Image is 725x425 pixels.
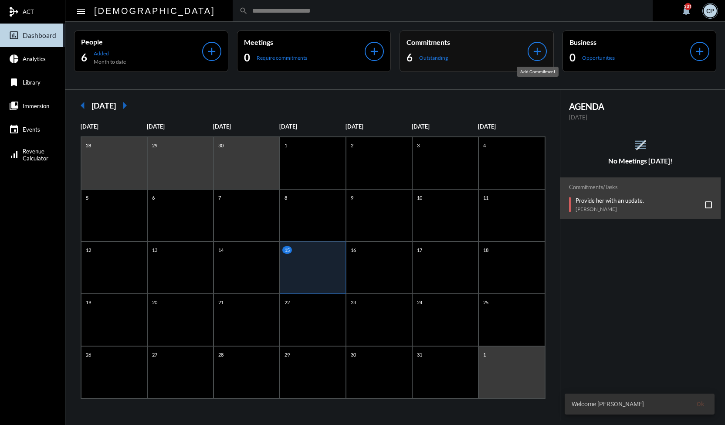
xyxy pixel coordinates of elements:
button: Toggle sidenav [72,2,90,20]
p: [DATE] [213,123,279,130]
div: CP [704,4,717,17]
p: Meetings [244,38,365,46]
p: 10 [415,194,424,201]
p: 29 [150,142,159,149]
p: 14 [216,246,226,254]
p: [PERSON_NAME] [576,206,644,212]
p: Outstanding [419,54,448,61]
p: 4 [481,142,488,149]
p: [DATE] [346,123,412,130]
p: 2 [349,142,356,149]
span: Revenue Calculator [23,148,48,162]
p: 28 [84,142,93,149]
h2: 0 [569,51,576,65]
p: [DATE] [412,123,478,130]
p: Business [569,38,691,46]
p: [DATE] [279,123,346,130]
p: 26 [84,351,93,358]
p: 18 [481,246,491,254]
mat-icon: search [239,7,248,15]
mat-icon: event [9,124,19,135]
p: 7 [216,194,223,201]
p: 30 [349,351,358,358]
mat-icon: notifications [681,6,691,16]
p: 12 [84,246,93,254]
span: Welcome [PERSON_NAME] [572,400,644,408]
span: ACT [23,8,34,15]
p: 21 [216,299,226,306]
p: 8 [282,194,289,201]
p: 23 [349,299,358,306]
span: Immersion [23,102,49,109]
mat-icon: bookmark [9,77,19,88]
p: 16 [349,246,358,254]
h2: AGENDA [569,101,712,112]
p: 5 [84,194,91,201]
mat-icon: Side nav toggle icon [76,6,86,17]
div: Add Commitment [517,67,559,77]
p: 1 [481,351,488,358]
mat-icon: signal_cellular_alt [9,150,19,160]
mat-icon: arrow_left [74,97,91,114]
p: 20 [150,299,159,306]
p: 31 [415,351,424,358]
p: Commitments [407,38,528,46]
span: Analytics [23,55,46,62]
p: 9 [349,194,356,201]
mat-icon: collections_bookmark [9,101,19,111]
p: [DATE] [81,123,147,130]
p: 30 [216,142,226,149]
mat-icon: add [531,45,543,58]
span: Dashboard [23,31,56,39]
h2: [DEMOGRAPHIC_DATA] [94,4,215,18]
p: [DATE] [478,123,544,130]
h2: 0 [244,51,250,65]
p: 29 [282,351,292,358]
button: Ok [690,396,711,412]
mat-icon: pie_chart [9,54,19,64]
mat-icon: add [694,45,706,58]
h2: Commitments/Tasks [569,184,712,190]
p: Opportunities [582,54,615,61]
h2: 6 [407,51,413,65]
mat-icon: add [206,45,218,58]
mat-icon: reorder [633,138,647,152]
p: 1 [282,142,289,149]
p: 27 [150,351,159,358]
p: 11 [481,194,491,201]
p: 19 [84,299,93,306]
p: 25 [481,299,491,306]
p: Provide her with an update. [576,197,644,204]
p: 13 [150,246,159,254]
p: People [81,37,202,46]
mat-icon: mediation [9,7,19,17]
p: [DATE] [147,123,213,130]
h5: No Meetings [DATE]! [560,157,721,165]
p: [DATE] [569,114,712,121]
div: 331 [684,3,691,10]
p: 22 [282,299,292,306]
span: Library [23,79,41,86]
p: Month to date [94,58,126,65]
p: 3 [415,142,422,149]
span: Ok [697,401,704,408]
p: 6 [150,194,157,201]
mat-icon: insert_chart_outlined [9,30,19,41]
p: Added [94,50,126,57]
mat-icon: arrow_right [116,97,133,114]
h2: 6 [81,51,87,65]
h2: [DATE] [91,101,116,110]
p: 24 [415,299,424,306]
p: 17 [415,246,424,254]
p: Require commitments [257,54,307,61]
span: Events [23,126,40,133]
p: 15 [282,246,292,254]
p: 28 [216,351,226,358]
mat-icon: add [368,45,380,58]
